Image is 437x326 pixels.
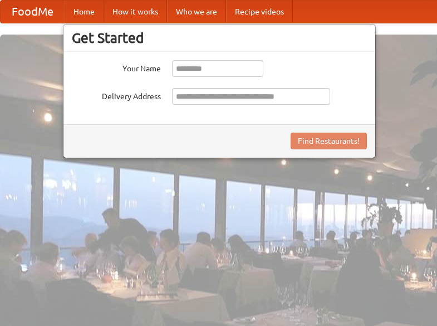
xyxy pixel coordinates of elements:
[72,30,367,46] h3: Get Started
[72,88,161,102] label: Delivery Address
[167,1,226,23] a: Who we are
[291,133,367,149] button: Find Restaurants!
[104,1,167,23] a: How it works
[1,1,65,23] a: FoodMe
[226,1,293,23] a: Recipe videos
[72,60,161,74] label: Your Name
[65,1,104,23] a: Home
